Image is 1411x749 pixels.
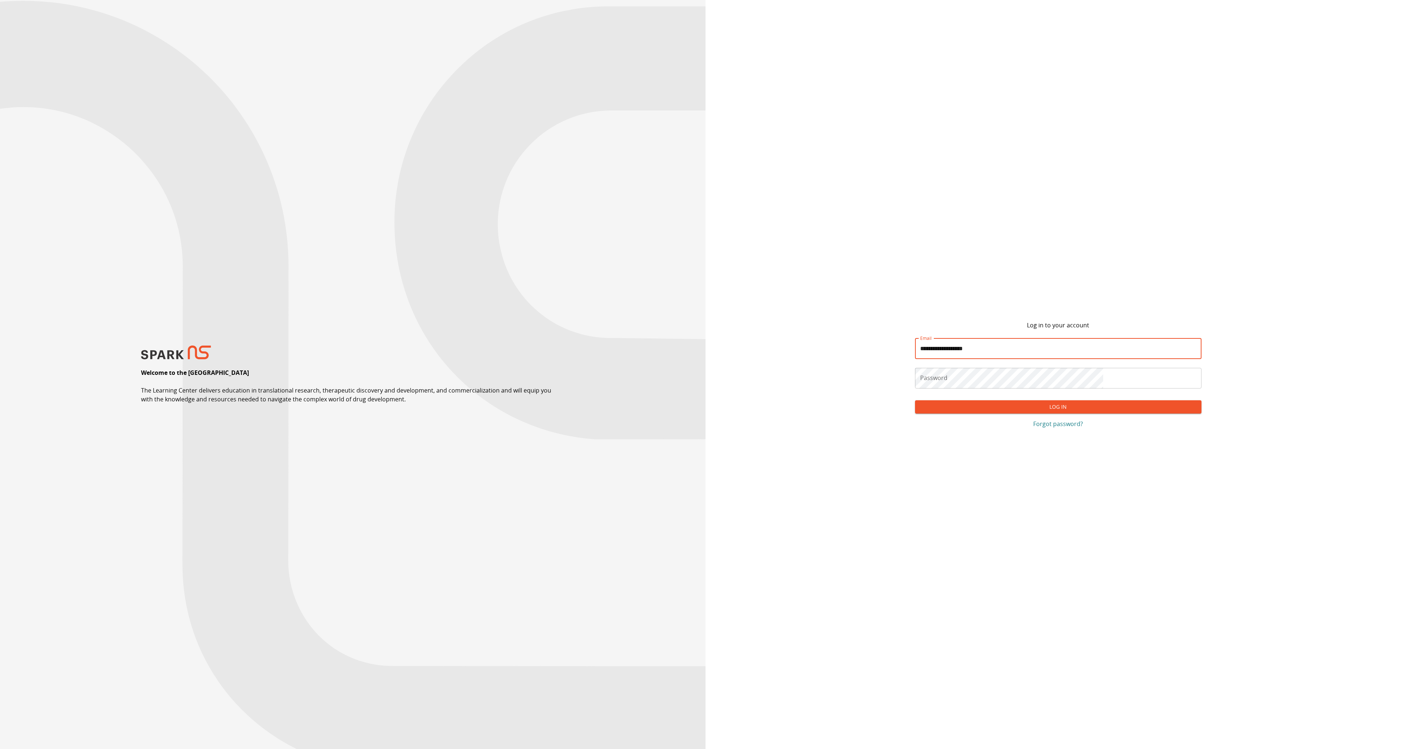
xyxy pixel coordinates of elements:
[1027,321,1089,330] p: Log in to your account
[141,345,211,360] img: SPARK NS
[915,419,1201,428] a: Forgot password?
[141,368,249,377] p: Welcome to the [GEOGRAPHIC_DATA]
[920,335,932,341] label: Email
[141,386,564,404] p: The Learning Center delivers education in translational research, therapeutic discovery and devel...
[915,400,1201,414] button: Log In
